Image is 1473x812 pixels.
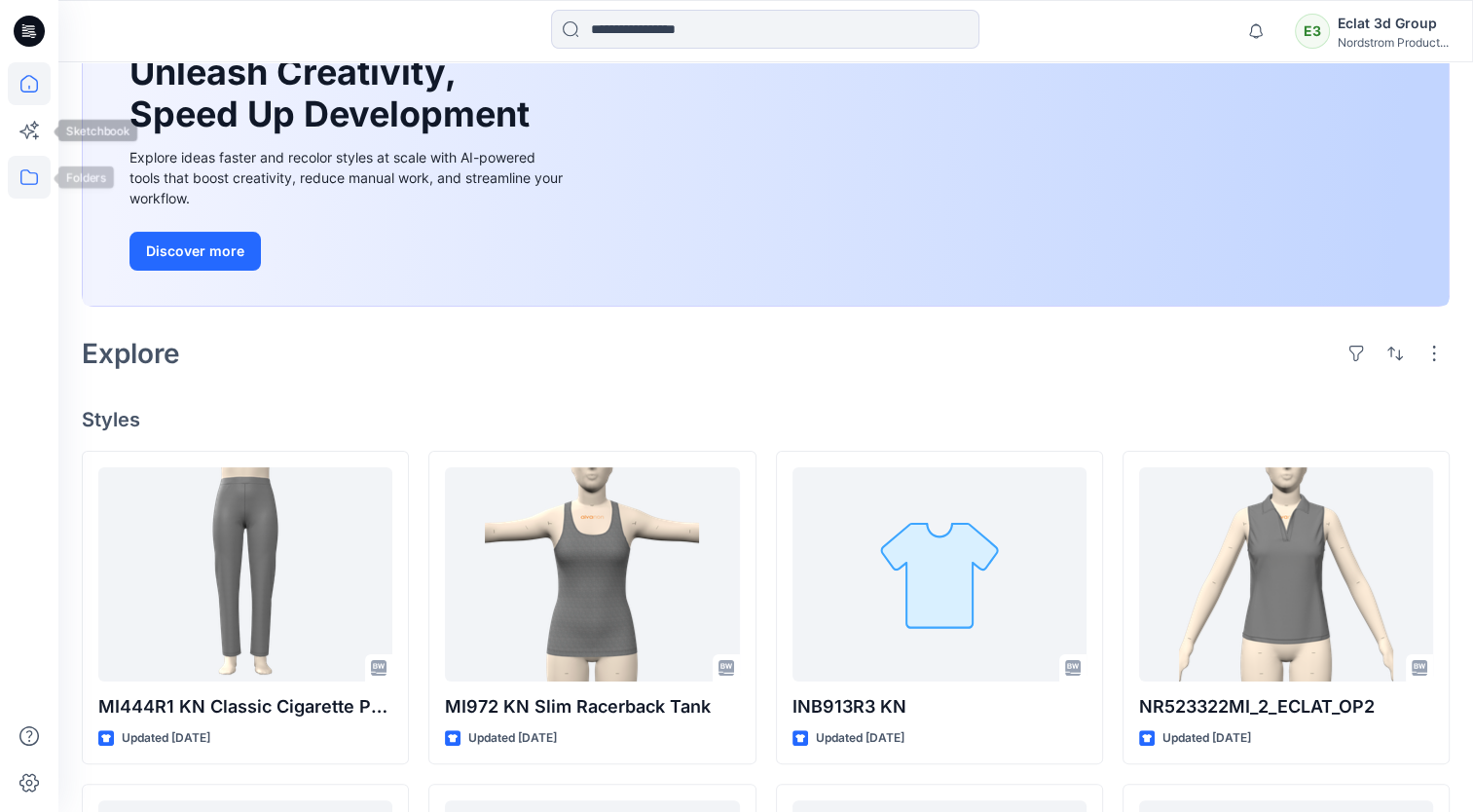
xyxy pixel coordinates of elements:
a: MI972 KN Slim Racerback Tank [445,467,739,682]
a: MI444R1 KN Classic Cigarette Pant [98,467,392,682]
p: Updated [DATE] [816,728,904,749]
h1: Unleash Creativity, Speed Up Development [129,52,538,135]
div: E3 [1295,14,1330,49]
button: Discover more [129,232,261,271]
p: Updated [DATE] [468,728,557,749]
div: Nordstrom Product... [1338,35,1449,50]
p: INB913R3 KN [792,693,1086,720]
h4: Styles [82,408,1450,431]
p: NR523322MI_2_ECLAT_OP2 [1139,693,1433,720]
p: MI444R1 KN Classic Cigarette Pant [98,693,392,720]
a: NR523322MI_2_ECLAT_OP2 [1139,467,1433,682]
p: Updated [DATE] [1162,728,1251,749]
div: Explore ideas faster and recolor styles at scale with AI-powered tools that boost creativity, red... [129,147,568,208]
p: MI972 KN Slim Racerback Tank [445,693,739,720]
p: Updated [DATE] [122,728,210,749]
a: INB913R3 KN [792,467,1086,682]
a: Discover more [129,232,568,271]
div: Eclat 3d Group [1338,12,1449,35]
h2: Explore [82,338,180,369]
